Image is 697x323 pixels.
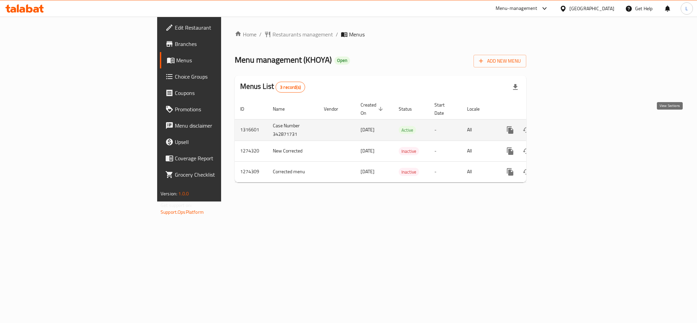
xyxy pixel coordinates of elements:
span: Version: [161,189,177,198]
li: / [336,30,338,38]
span: Open [334,58,350,63]
a: Restaurants management [264,30,333,38]
button: Change Status [518,164,535,180]
a: Branches [160,36,273,52]
a: Coupons [160,85,273,101]
span: Status [399,105,421,113]
td: - [429,161,462,182]
span: L [685,5,688,12]
div: [GEOGRAPHIC_DATA] [569,5,614,12]
nav: breadcrumb [235,30,526,38]
button: more [502,164,518,180]
td: All [462,119,497,141]
span: Menus [176,56,268,64]
span: [DATE] [361,167,375,176]
button: more [502,122,518,138]
span: ID [240,105,253,113]
th: Actions [497,99,573,119]
a: Upsell [160,134,273,150]
span: Menu disclaimer [175,122,268,130]
div: Open [334,56,350,65]
span: Start Date [434,101,453,117]
span: Upsell [175,138,268,146]
span: Menu management ( KHOYA ) [235,52,332,67]
span: Inactive [399,147,419,155]
td: Corrected menu [267,161,318,182]
td: Case Number 342871731 [267,119,318,141]
div: Menu-management [496,4,537,13]
span: Name [273,105,294,113]
span: [DATE] [361,125,375,134]
a: Support.OpsPlatform [161,208,204,216]
span: Coverage Report [175,154,268,162]
td: - [429,141,462,161]
span: Edit Restaurant [175,23,268,32]
h2: Menus List [240,81,305,93]
span: [DATE] [361,146,375,155]
td: All [462,141,497,161]
button: Add New Menu [474,55,526,67]
a: Coverage Report [160,150,273,166]
a: Grocery Checklist [160,166,273,183]
span: Created On [361,101,385,117]
a: Choice Groups [160,68,273,85]
span: 1.0.0 [178,189,189,198]
span: Coupons [175,89,268,97]
a: Promotions [160,101,273,117]
span: Promotions [175,105,268,113]
span: Add New Menu [479,57,521,65]
td: New Corrected [267,141,318,161]
button: more [502,143,518,159]
td: - [429,119,462,141]
span: Choice Groups [175,72,268,81]
a: Menus [160,52,273,68]
td: All [462,161,497,182]
span: Vendor [324,105,347,113]
div: Total records count [276,82,305,93]
span: Menus [349,30,365,38]
span: Restaurants management [272,30,333,38]
div: Export file [507,79,524,95]
table: enhanced table [235,99,573,182]
a: Edit Restaurant [160,19,273,36]
span: Inactive [399,168,419,176]
span: Locale [467,105,488,113]
span: 3 record(s) [276,84,305,91]
span: Branches [175,40,268,48]
span: Active [399,126,416,134]
span: Get support on: [161,201,192,210]
span: Grocery Checklist [175,171,268,179]
a: Menu disclaimer [160,117,273,134]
